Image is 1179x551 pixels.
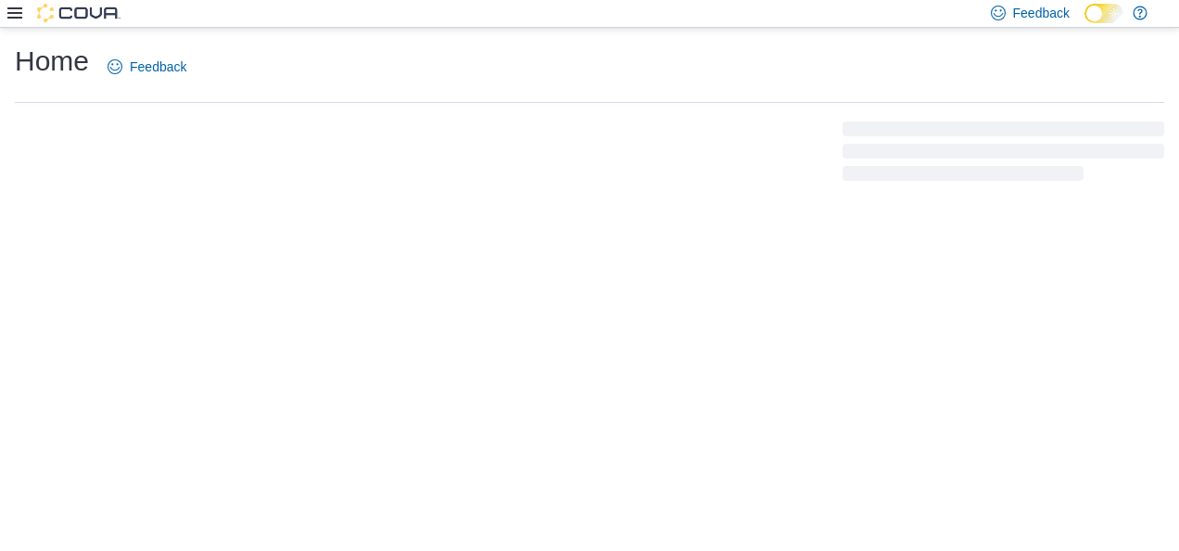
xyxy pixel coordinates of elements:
[15,43,89,80] h1: Home
[100,48,194,85] a: Feedback
[843,125,1164,185] span: Loading
[1013,4,1070,22] span: Feedback
[37,4,120,22] img: Cova
[1084,4,1123,23] input: Dark Mode
[1084,23,1085,24] span: Dark Mode
[130,58,186,76] span: Feedback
